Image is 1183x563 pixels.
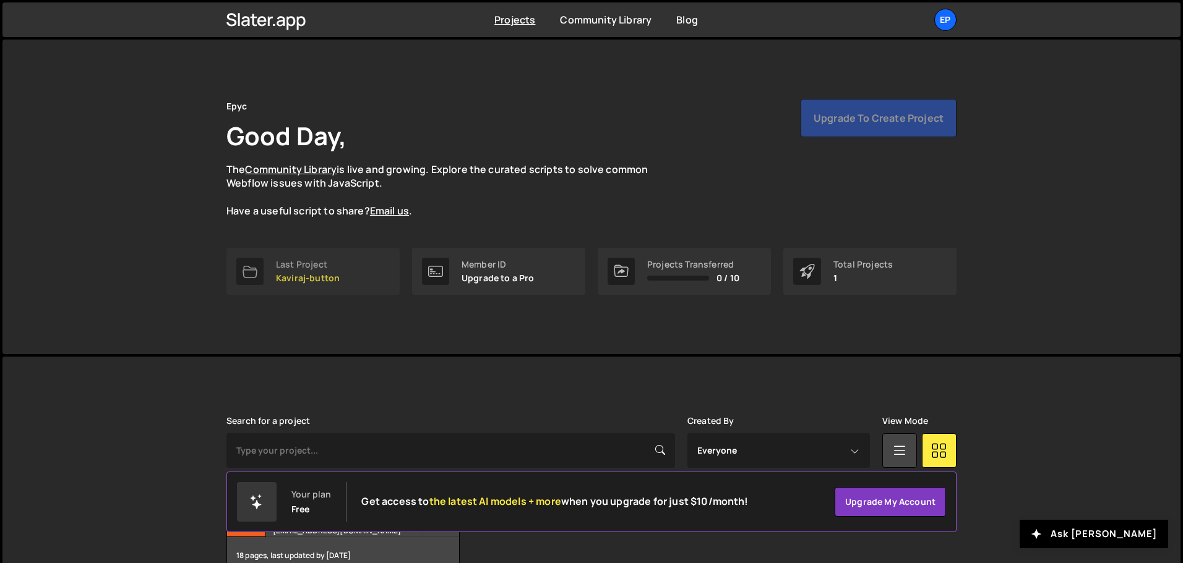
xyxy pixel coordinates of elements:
[1020,520,1168,548] button: Ask [PERSON_NAME]
[462,273,535,283] p: Upgrade to a Pro
[676,13,698,27] a: Blog
[716,273,739,283] span: 0 / 10
[276,273,340,283] p: Kaviraj-button
[687,416,734,426] label: Created By
[245,163,337,176] a: Community Library
[226,433,675,468] input: Type your project...
[370,204,409,218] a: Email us
[934,9,957,31] a: Ep
[647,260,739,269] div: Projects Transferred
[835,487,946,517] a: Upgrade my account
[226,99,247,114] div: Epyc
[462,260,535,269] div: Member ID
[494,13,535,27] a: Projects
[226,248,400,295] a: Last Project Kaviraj-button
[833,260,893,269] div: Total Projects
[226,119,346,153] h1: Good Day,
[291,489,331,499] div: Your plan
[291,504,310,514] div: Free
[226,416,310,426] label: Search for a project
[429,494,561,508] span: the latest AI models + more
[560,13,652,27] a: Community Library
[361,496,748,507] h2: Get access to when you upgrade for just $10/month!
[833,273,893,283] p: 1
[276,260,340,269] div: Last Project
[226,163,672,218] p: The is live and growing. Explore the curated scripts to solve common Webflow issues with JavaScri...
[882,416,928,426] label: View Mode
